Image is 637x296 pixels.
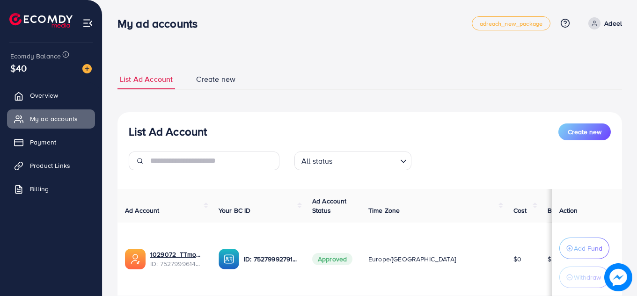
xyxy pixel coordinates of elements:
span: Cost [513,206,527,215]
span: Payment [30,137,56,147]
img: ic-ads-acc.e4c84228.svg [125,249,146,269]
p: Adeel [604,18,622,29]
a: Adeel [585,17,622,29]
span: adreach_new_package [480,21,542,27]
span: Action [559,206,578,215]
h3: My ad accounts [117,17,205,30]
span: Overview [30,91,58,100]
img: ic-ba-acc.ded83a64.svg [219,249,239,269]
span: List Ad Account [120,74,173,85]
p: Withdraw [574,272,601,283]
div: <span class='underline'>1029072_TTmonigrow_1752749004212</span></br>7527999614847467521 [150,250,204,269]
a: My ad accounts [7,109,95,128]
span: ID: 7527999614847467521 [150,259,204,268]
a: Overview [7,86,95,105]
p: Add Fund [574,243,602,254]
a: adreach_new_package [472,16,550,30]
span: All status [300,154,335,168]
button: Create new [558,123,611,140]
span: Create new [196,74,235,85]
img: image [607,266,630,289]
span: Product Links [30,161,70,170]
span: $0 [513,254,521,264]
span: Ad Account Status [312,196,347,215]
img: image [82,64,92,73]
a: Billing [7,180,95,198]
a: Product Links [7,156,95,175]
img: menu [82,18,93,29]
a: 1029072_TTmonigrow_1752749004212 [150,250,204,259]
span: $40 [10,61,27,75]
span: Approved [312,253,352,265]
button: Withdraw [559,267,609,288]
input: Search for option [336,152,396,168]
span: Billing [30,184,49,194]
span: Your BC ID [219,206,251,215]
div: Search for option [294,152,411,170]
a: Payment [7,133,95,152]
span: Time Zone [368,206,400,215]
span: Ad Account [125,206,160,215]
h3: List Ad Account [129,125,207,138]
span: Ecomdy Balance [10,51,61,61]
span: My ad accounts [30,114,78,123]
button: Add Fund [559,238,609,259]
span: Create new [568,127,601,137]
p: ID: 7527999279103574032 [244,253,297,265]
img: logo [9,13,73,28]
span: Europe/[GEOGRAPHIC_DATA] [368,254,456,264]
